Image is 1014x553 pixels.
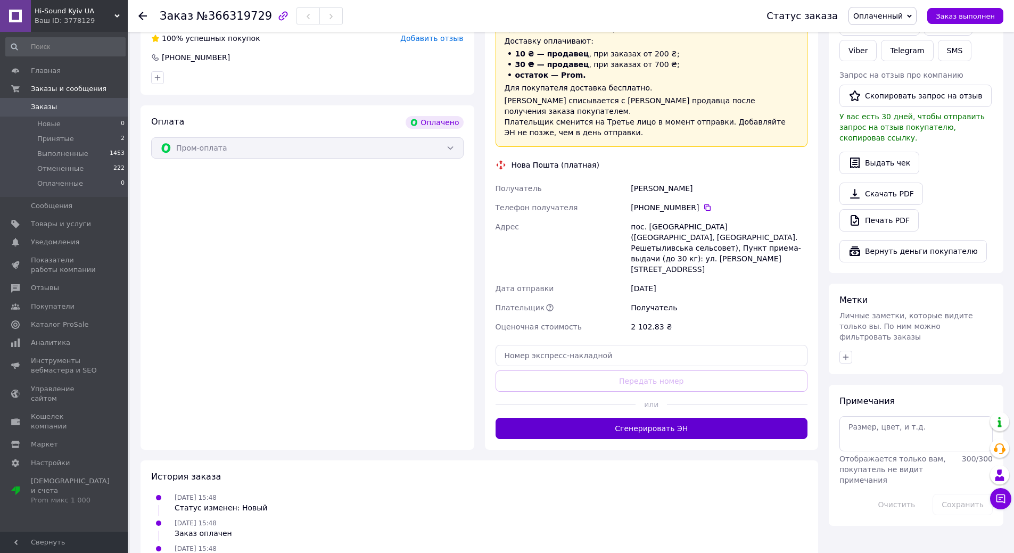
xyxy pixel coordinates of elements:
[31,302,75,311] span: Покупатели
[31,255,98,275] span: Показатели работы компании
[853,12,903,20] span: Оплаченный
[175,494,217,501] span: [DATE] 15:48
[505,82,799,93] div: Для покупателя доставка бесплатно.
[990,488,1011,509] button: Чат с покупателем
[35,16,128,26] div: Ваш ID: 3778129
[161,52,231,63] div: [PHONE_NUMBER]
[629,317,810,336] div: 2 102.83 ₴
[938,40,972,61] button: SMS
[496,284,554,293] span: Дата отправки
[505,48,799,59] li: , при заказах от 200 ₴;
[515,49,589,58] span: 10 ₴ — продавец
[37,134,74,144] span: Принятые
[496,222,519,231] span: Адрес
[496,418,808,439] button: Сгенерировать ЭН
[515,60,589,69] span: 30 ₴ — продавец
[496,303,545,312] span: Плательщик
[5,37,126,56] input: Поиск
[881,40,933,61] a: Telegram
[962,455,993,463] span: 300 / 300
[839,71,963,79] span: Запрос на отзыв про компанию
[839,455,946,484] span: Отображается только вам, покупатель не видит примечания
[151,472,221,482] span: История заказа
[839,152,919,174] button: Выдать чек
[496,323,582,331] span: Оценочная стоимость
[31,66,61,76] span: Главная
[31,440,58,449] span: Маркет
[31,237,79,247] span: Уведомления
[629,298,810,317] div: Получатель
[31,412,98,431] span: Кошелек компании
[839,396,895,406] span: Примечания
[31,476,110,506] span: [DEMOGRAPHIC_DATA] и счета
[162,34,183,43] span: 100%
[766,11,838,21] div: Статус заказа
[631,202,807,213] div: [PHONE_NUMBER]
[35,6,114,16] span: Hi-Sound Kyiv UA
[31,283,59,293] span: Отзывы
[113,164,125,174] span: 222
[839,112,985,142] span: У вас есть 30 дней, чтобы отправить запрос на отзыв покупателю, скопировав ссылку.
[629,179,810,198] div: [PERSON_NAME]
[496,203,578,212] span: Телефон получателя
[400,34,463,43] span: Добавить отзыв
[505,36,799,46] div: Доставку оплачивают:
[175,519,217,527] span: [DATE] 15:48
[839,209,919,232] a: Печать PDF
[37,119,61,129] span: Новые
[121,134,125,144] span: 2
[175,528,232,539] div: Заказ оплачен
[31,84,106,94] span: Заказы и сообщения
[839,311,973,341] span: Личные заметки, которые видите только вы. По ним можно фильтровать заказы
[31,496,110,505] div: Prom микс 1 000
[839,295,868,305] span: Метки
[406,116,463,129] div: Оплачено
[31,102,57,112] span: Заказы
[37,149,88,159] span: Выполненные
[196,10,272,22] span: №366319729
[31,338,70,348] span: Аналитика
[629,279,810,298] div: [DATE]
[175,545,217,552] span: [DATE] 15:48
[160,10,193,22] span: Заказ
[110,149,125,159] span: 1453
[31,320,88,329] span: Каталог ProSale
[505,59,799,70] li: , при заказах от 700 ₴;
[839,183,923,205] a: Скачать PDF
[138,11,147,21] div: Вернуться назад
[151,33,260,44] div: успешных покупок
[515,71,586,79] span: остаток — Prom.
[927,8,1003,24] button: Заказ выполнен
[121,179,125,188] span: 0
[151,117,184,127] span: Оплата
[839,85,992,107] button: Скопировать запрос на отзыв
[505,95,799,138] div: [PERSON_NAME] списывается с [PERSON_NAME] продавца после получения заказа покупателем. Плательщик...
[839,40,877,61] a: Viber
[31,219,91,229] span: Товары и услуги
[31,458,70,468] span: Настройки
[636,399,667,410] span: или
[31,356,98,375] span: Инструменты вебмастера и SEO
[509,160,602,170] div: Нова Пошта (платная)
[936,12,995,20] span: Заказ выполнен
[175,502,267,513] div: Статус изменен: Новый
[37,164,84,174] span: Отмененные
[496,345,808,366] input: Номер экспресс-накладной
[31,384,98,403] span: Управление сайтом
[496,184,542,193] span: Получатель
[121,119,125,129] span: 0
[505,24,588,32] a: «Дешевая доставка»
[31,201,72,211] span: Сообщения
[839,240,987,262] button: Вернуть деньги покупателю
[37,179,83,188] span: Оплаченные
[629,217,810,279] div: пос. [GEOGRAPHIC_DATA] ([GEOGRAPHIC_DATA], [GEOGRAPHIC_DATA]. Решетыливська сельсовет), Пункт при...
